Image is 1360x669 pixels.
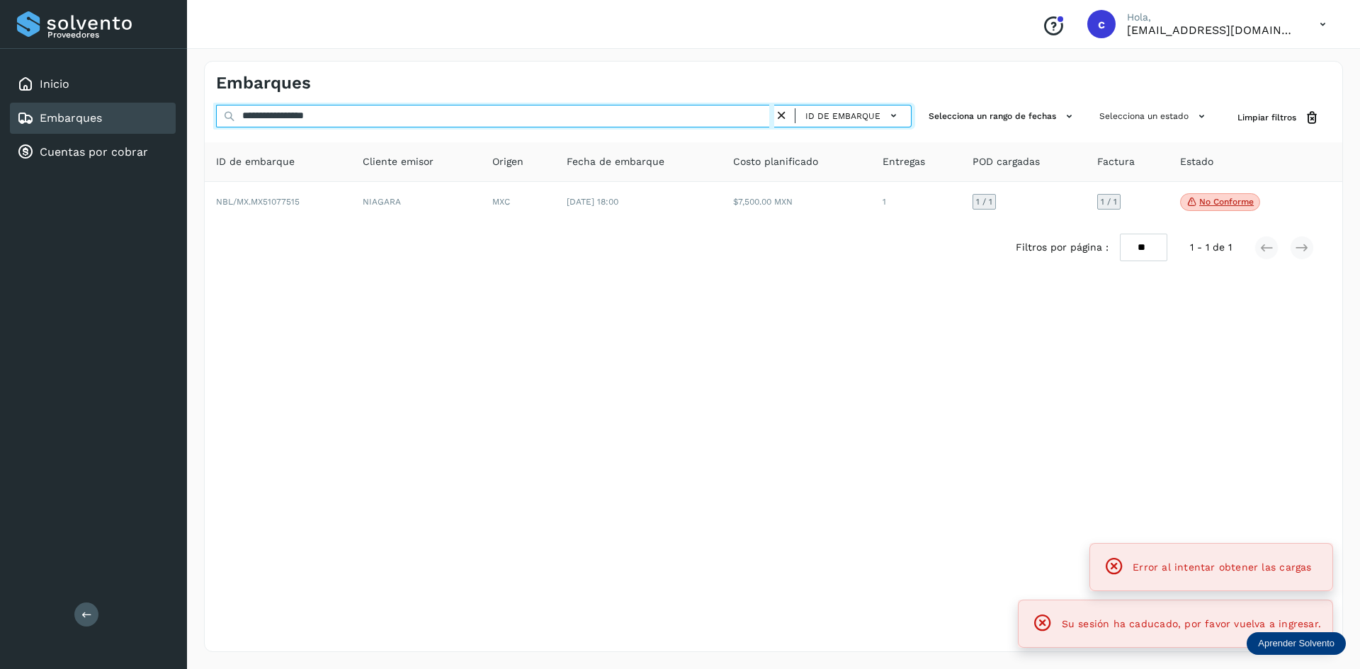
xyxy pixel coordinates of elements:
[871,182,961,223] td: 1
[1226,105,1331,131] button: Limpiar filtros
[1199,197,1254,207] p: No conforme
[1190,240,1232,255] span: 1 - 1 de 1
[1237,111,1296,124] span: Limpiar filtros
[976,198,992,206] span: 1 / 1
[492,154,523,169] span: Origen
[216,154,295,169] span: ID de embarque
[1097,154,1135,169] span: Factura
[351,182,481,223] td: NIAGARA
[10,69,176,100] div: Inicio
[1180,154,1213,169] span: Estado
[481,182,555,223] td: MXC
[1127,23,1297,37] p: cuentas3@enlacesmet.com.mx
[40,111,102,125] a: Embarques
[216,73,311,93] h4: Embarques
[733,154,818,169] span: Costo planificado
[10,137,176,168] div: Cuentas por cobrar
[1127,11,1297,23] p: Hola,
[40,145,148,159] a: Cuentas por cobrar
[40,77,69,91] a: Inicio
[801,105,905,126] button: ID de embarque
[1016,240,1109,255] span: Filtros por página :
[10,103,176,134] div: Embarques
[883,154,925,169] span: Entregas
[216,197,300,207] span: NBL/MX.MX51077515
[1094,105,1215,128] button: Selecciona un estado
[973,154,1040,169] span: POD cargadas
[1258,638,1334,649] p: Aprender Solvento
[363,154,433,169] span: Cliente emisor
[1101,198,1117,206] span: 1 / 1
[923,105,1082,128] button: Selecciona un rango de fechas
[47,30,170,40] p: Proveedores
[1247,632,1346,655] div: Aprender Solvento
[722,182,871,223] td: $7,500.00 MXN
[1062,618,1321,629] span: Su sesión ha caducado, por favor vuelva a ingresar.
[805,110,880,122] span: ID de embarque
[567,197,618,207] span: [DATE] 18:00
[567,154,664,169] span: Fecha de embarque
[1133,561,1311,573] span: Error al intentar obtener las cargas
